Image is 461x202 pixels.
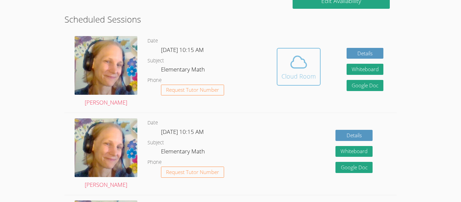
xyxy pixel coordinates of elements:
[347,64,384,75] button: Whiteboard
[75,118,137,190] a: [PERSON_NAME]
[161,128,204,136] span: [DATE] 10:15 AM
[161,167,224,178] button: Request Tutor Number
[335,162,373,173] a: Google Doc
[64,13,397,26] h2: Scheduled Sessions
[161,46,204,54] span: [DATE] 10:15 AM
[147,119,158,127] dt: Date
[166,87,219,92] span: Request Tutor Number
[147,139,164,147] dt: Subject
[75,36,137,108] a: [PERSON_NAME]
[161,85,224,96] button: Request Tutor Number
[75,36,137,95] img: avatar.png
[347,48,384,59] a: Details
[335,146,373,157] button: Whiteboard
[347,80,384,91] a: Google Doc
[161,147,206,158] dd: Elementary Math
[281,71,316,81] div: Cloud Room
[161,65,206,76] dd: Elementary Math
[147,76,162,85] dt: Phone
[147,158,162,167] dt: Phone
[166,170,219,175] span: Request Tutor Number
[147,37,158,45] dt: Date
[147,57,164,65] dt: Subject
[335,130,373,141] a: Details
[75,118,137,177] img: avatar.png
[277,48,321,86] button: Cloud Room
